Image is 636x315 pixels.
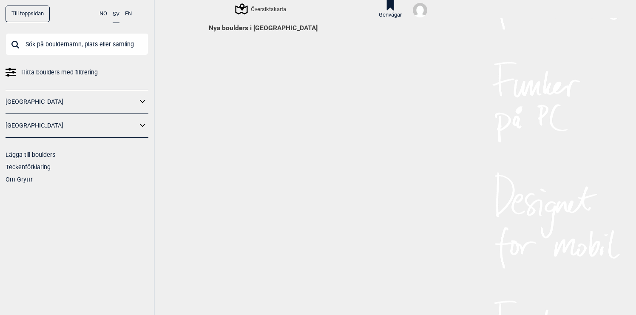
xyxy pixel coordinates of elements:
a: [GEOGRAPHIC_DATA] [6,96,137,108]
button: EN [125,6,132,22]
a: Om Gryttr [6,176,33,183]
button: NO [99,6,107,22]
a: [GEOGRAPHIC_DATA] [6,119,137,132]
a: Hitta boulders med filtrering [6,66,148,79]
a: Till toppsidan [6,6,50,22]
button: SV [113,6,119,23]
a: Teckenförklaring [6,164,51,170]
div: Översiktskarta [236,4,286,14]
input: Sök på bouldernamn, plats eller samling [6,33,148,55]
span: Hitta boulders med filtrering [21,66,98,79]
a: Lägga till boulders [6,151,55,158]
h1: Nya boulders i [GEOGRAPHIC_DATA] [209,24,427,32]
img: User fallback1 [413,3,427,17]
